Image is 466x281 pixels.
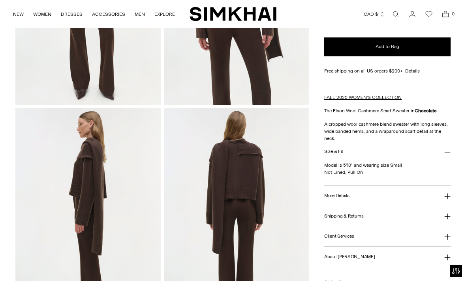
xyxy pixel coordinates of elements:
[61,6,83,23] a: DRESSES
[449,10,457,17] span: 0
[324,107,451,114] p: The Elson Wool Cashmere Scarf Sweater in
[405,67,420,74] a: Details
[324,149,343,154] h3: Size & Fit
[324,247,451,267] button: About [PERSON_NAME]
[13,6,24,23] a: NEW
[324,186,451,206] button: More Details
[324,254,375,259] h3: About [PERSON_NAME]
[364,6,385,23] button: CAD $
[324,95,402,100] a: FALL 2025 WOMEN'S COLLECTION
[404,6,420,22] a: Go to the account page
[324,234,354,239] h3: Client Services
[324,214,364,219] h3: Shipping & Returns
[324,206,451,226] button: Shipping & Returns
[415,108,437,114] strong: Chocolate
[324,67,451,74] div: Free shipping on all US orders $200+
[92,6,125,23] a: ACCESSORIES
[324,37,451,56] button: Add to Bag
[324,121,451,142] p: A cropped wool cashmere blend sweater with long sleeves, wide banded hems, and a wraparound scarf...
[324,142,451,162] button: Size & Fit
[154,6,175,23] a: EXPLORE
[376,43,399,50] span: Add to Bag
[135,6,145,23] a: MEN
[438,6,453,22] a: Open cart modal
[421,6,437,22] a: Wishlist
[33,6,51,23] a: WOMEN
[324,226,451,246] button: Client Services
[190,6,276,22] a: SIMKHAI
[324,162,451,176] p: Model is 5'10" and wearing size Small Not Lined, Pull On
[388,6,404,22] a: Open search modal
[324,193,349,198] h3: More Details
